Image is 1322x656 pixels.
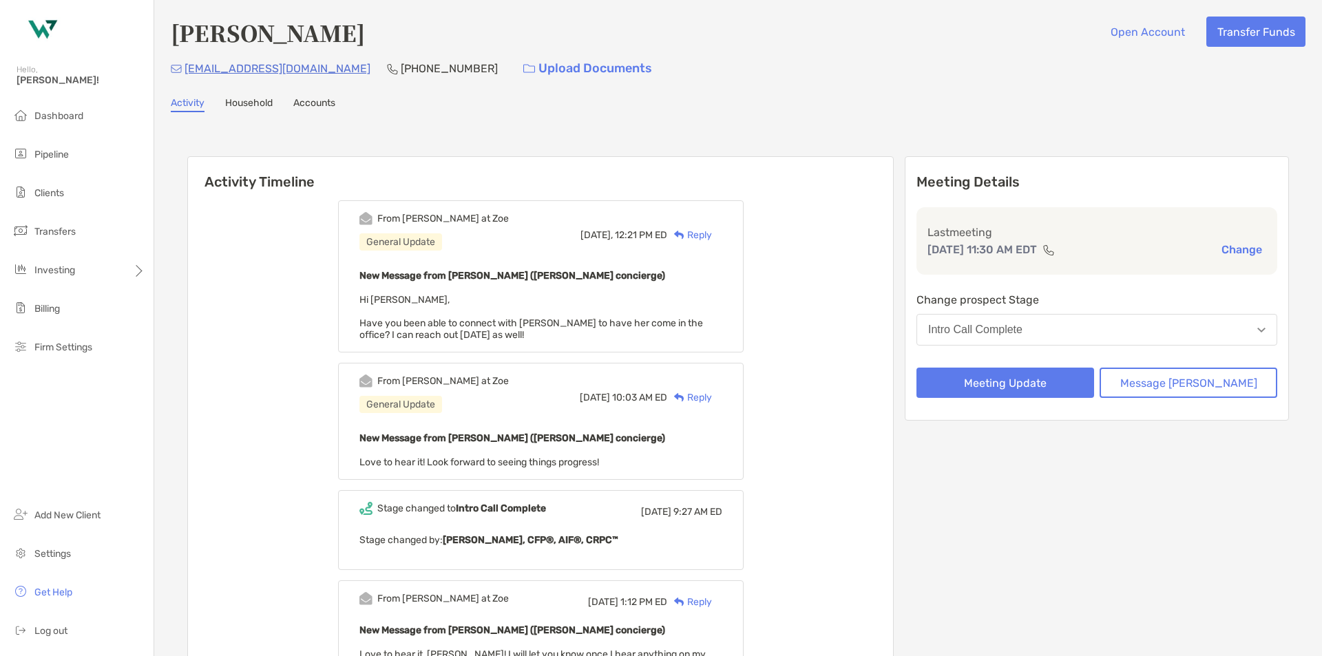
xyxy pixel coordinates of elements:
[916,368,1094,398] button: Meeting Update
[359,592,373,605] img: Event icon
[928,324,1022,336] div: Intro Call Complete
[514,54,661,83] a: Upload Documents
[588,596,618,608] span: [DATE]
[171,65,182,73] img: Email Icon
[34,110,83,122] span: Dashboard
[171,17,365,48] h4: [PERSON_NAME]
[387,63,398,74] img: Phone Icon
[12,506,29,522] img: add_new_client icon
[34,548,71,560] span: Settings
[667,228,712,242] div: Reply
[12,544,29,561] img: settings icon
[615,229,667,241] span: 12:21 PM ED
[225,97,273,112] a: Household
[12,583,29,600] img: get-help icon
[34,187,64,199] span: Clients
[359,212,373,225] img: Event icon
[580,229,613,241] span: [DATE],
[667,390,712,405] div: Reply
[674,597,684,606] img: Reply icon
[171,97,204,112] a: Activity
[674,393,684,402] img: Reply icon
[443,534,618,546] b: [PERSON_NAME], CFP®, AIF®, CRPC™
[377,593,509,604] div: From [PERSON_NAME] at Zoe
[1257,328,1266,332] img: Open dropdown arrow
[359,270,665,282] b: New Message from [PERSON_NAME] ([PERSON_NAME] concierge)
[674,231,684,240] img: Reply icon
[34,586,72,598] span: Get Help
[12,622,29,638] img: logout icon
[377,502,546,514] div: Stage changed to
[580,392,610,403] span: [DATE]
[916,314,1277,346] button: Intro Call Complete
[456,502,546,514] b: Intro Call Complete
[34,226,76,237] span: Transfers
[927,241,1037,258] p: [DATE] 11:30 AM EDT
[359,456,599,468] span: Love to hear it! Look forward to seeing things progress!
[1100,368,1277,398] button: Message [PERSON_NAME]
[359,396,442,413] div: General Update
[12,222,29,239] img: transfers icon
[1217,242,1266,257] button: Change
[1100,17,1195,47] button: Open Account
[12,261,29,277] img: investing icon
[34,509,101,521] span: Add New Client
[359,531,722,549] p: Stage changed by:
[12,299,29,316] img: billing icon
[667,595,712,609] div: Reply
[359,624,665,636] b: New Message from [PERSON_NAME] ([PERSON_NAME] concierge)
[34,303,60,315] span: Billing
[523,64,535,74] img: button icon
[1042,244,1055,255] img: communication type
[185,60,370,77] p: [EMAIL_ADDRESS][DOMAIN_NAME]
[34,264,75,276] span: Investing
[12,107,29,123] img: dashboard icon
[377,213,509,224] div: From [PERSON_NAME] at Zoe
[34,625,67,637] span: Log out
[377,375,509,387] div: From [PERSON_NAME] at Zoe
[673,506,722,518] span: 9:27 AM ED
[612,392,667,403] span: 10:03 AM ED
[17,6,66,55] img: Zoe Logo
[12,145,29,162] img: pipeline icon
[359,502,373,515] img: Event icon
[916,173,1277,191] p: Meeting Details
[359,233,442,251] div: General Update
[359,432,665,444] b: New Message from [PERSON_NAME] ([PERSON_NAME] concierge)
[34,149,69,160] span: Pipeline
[17,74,145,86] span: [PERSON_NAME]!
[359,294,703,341] span: Hi [PERSON_NAME], Have you been able to connect with [PERSON_NAME] to have her come in the office...
[401,60,498,77] p: [PHONE_NUMBER]
[12,338,29,355] img: firm-settings icon
[12,184,29,200] img: clients icon
[1206,17,1305,47] button: Transfer Funds
[916,291,1277,308] p: Change prospect Stage
[927,224,1266,241] p: Last meeting
[641,506,671,518] span: [DATE]
[34,341,92,353] span: Firm Settings
[188,157,893,190] h6: Activity Timeline
[293,97,335,112] a: Accounts
[359,374,373,388] img: Event icon
[620,596,667,608] span: 1:12 PM ED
